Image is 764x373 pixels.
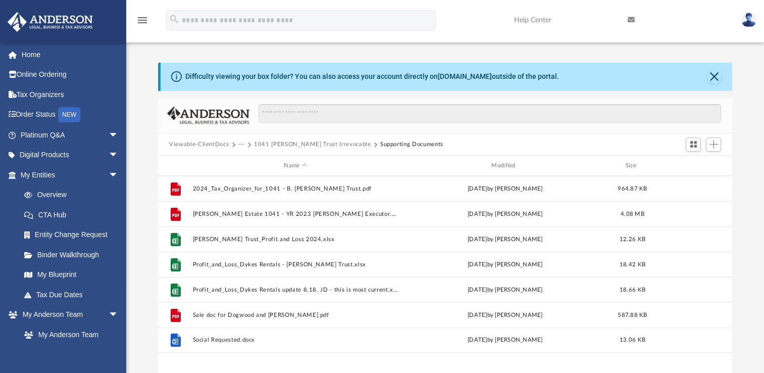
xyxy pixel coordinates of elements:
[620,337,645,343] span: 13.06 KB
[192,161,398,170] div: Name
[14,324,124,345] a: My Anderson Team
[254,140,371,149] button: 1041 [PERSON_NAME] Trust Irrevocable
[193,312,398,318] button: Sale doc for Dogwood and [PERSON_NAME].pdf
[402,336,608,345] div: [DATE] by [PERSON_NAME]
[193,287,398,293] button: Profit_and_Loss_Dykes Rentals update 8.18. JD - this is most current.xlsx
[238,140,245,149] button: ···
[402,161,608,170] div: Modified
[7,125,134,145] a: Platinum Q&Aarrow_drop_down
[193,211,398,217] button: [PERSON_NAME] Estate 1041 - YR 2023 [PERSON_NAME] Executor.pdf
[109,305,129,325] span: arrow_drop_down
[7,84,134,105] a: Tax Organizers
[621,211,644,217] span: 4.08 MB
[185,71,559,82] div: Difficulty viewing your box folder? You can also access your account directly on outside of the p...
[7,145,134,165] a: Digital Productsarrow_drop_down
[380,140,443,149] button: Supporting Documents
[7,105,134,125] a: Order StatusNEW
[618,312,647,318] span: 587.88 KB
[14,245,134,265] a: Binder Walkthrough
[741,13,756,27] img: User Pic
[14,185,134,205] a: Overview
[618,186,647,192] span: 964.87 KB
[163,161,188,170] div: id
[402,260,608,269] div: [DATE] by [PERSON_NAME]
[402,311,608,320] div: [DATE] by [PERSON_NAME]
[14,285,134,305] a: Tax Due Dates
[402,210,608,219] div: [DATE] by [PERSON_NAME]
[438,72,492,80] a: [DOMAIN_NAME]
[14,225,134,245] a: Entity Change Request
[706,137,721,152] button: Add
[169,14,180,25] i: search
[136,19,148,26] a: menu
[169,140,229,149] button: Viewable-ClientDocs
[58,107,80,122] div: NEW
[7,44,134,65] a: Home
[613,161,653,170] div: Size
[193,185,398,192] button: 2024_Tax_Organizer_for_1041 - B. [PERSON_NAME] Trust.pdf
[193,337,398,343] button: Social Requested.docx
[7,65,134,85] a: Online Ordering
[5,12,96,32] img: Anderson Advisors Platinum Portal
[686,137,701,152] button: Switch to Grid View
[14,205,134,225] a: CTA Hub
[402,184,608,194] div: [DATE] by [PERSON_NAME]
[193,261,398,268] button: Profit_and_Loss_Dykes Rentals - [PERSON_NAME] Trust.xlsx
[7,305,129,325] a: My Anderson Teamarrow_drop_down
[402,235,608,244] div: [DATE] by [PERSON_NAME]
[657,161,728,170] div: id
[14,265,129,285] a: My Blueprint
[620,287,645,293] span: 18.66 KB
[109,165,129,185] span: arrow_drop_down
[109,125,129,146] span: arrow_drop_down
[109,145,129,166] span: arrow_drop_down
[193,236,398,243] button: [PERSON_NAME] Trust_Profit and Loss 2024.xlsx
[259,104,721,123] input: Search files and folders
[707,70,722,84] button: Close
[7,165,134,185] a: My Entitiesarrow_drop_down
[620,237,645,242] span: 12.26 KB
[620,262,645,267] span: 18.42 KB
[136,14,148,26] i: menu
[402,286,608,295] div: [DATE] by [PERSON_NAME]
